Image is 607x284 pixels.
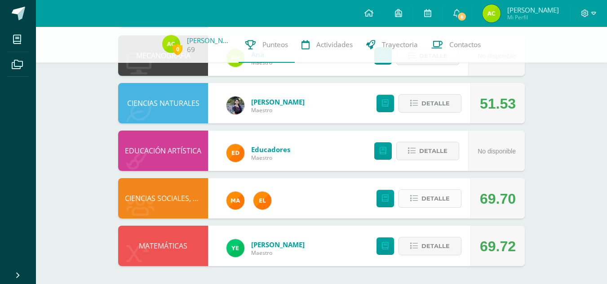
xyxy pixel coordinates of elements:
span: Maestro [251,154,290,162]
span: Maestro [251,249,305,257]
span: Detalle [421,238,450,254]
div: CIENCIAS NATURALES [118,83,208,123]
div: 69.72 [480,226,516,267]
span: Trayectoria [382,40,418,49]
span: Detalle [421,95,450,112]
a: Trayectoria [359,27,425,63]
span: [PERSON_NAME] [507,5,559,14]
img: f57f0b4b745e228f0935e65407e8e9fe.png [162,35,180,53]
div: EDUCACIÓN ARTÍSTICA [118,131,208,171]
a: Punteos [239,27,295,63]
button: Detalle [399,189,461,208]
a: 69 [187,45,195,54]
a: Contactos [425,27,487,63]
a: Actividades [295,27,359,63]
a: Educadores [251,145,290,154]
img: f57f0b4b745e228f0935e65407e8e9fe.png [483,4,501,22]
span: Punteos [262,40,288,49]
a: [PERSON_NAME] [187,36,232,45]
span: Mi Perfil [507,13,559,21]
a: [PERSON_NAME] [251,97,305,106]
span: 6 [457,12,467,22]
span: Detalle [421,190,450,207]
img: dfa1fd8186729af5973cf42d94c5b6ba.png [226,239,244,257]
span: Actividades [316,40,353,49]
span: No disponible [478,148,516,155]
div: 51.53 [480,83,516,124]
div: MATEMÁTICAS [118,226,208,266]
div: 69.70 [480,179,516,219]
button: Detalle [399,237,461,255]
img: b2b209b5ecd374f6d147d0bc2cef63fa.png [226,96,244,114]
img: 31c982a1c1d67d3c4d1e96adbf671f86.png [253,192,271,210]
img: ed927125212876238b0630303cb5fd71.png [226,144,244,162]
span: Maestro [251,106,305,114]
button: Detalle [399,94,461,113]
button: Detalle [396,142,459,160]
img: 266030d5bbfb4fab9f05b9da2ad38396.png [226,192,244,210]
div: CIENCIAS SOCIALES, FORMACIÓN CIUDADANA E INTERCULTURALIDAD [118,178,208,218]
span: 0 [173,44,182,55]
span: Contactos [449,40,481,49]
span: Detalle [419,143,447,159]
a: [PERSON_NAME] [251,240,305,249]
